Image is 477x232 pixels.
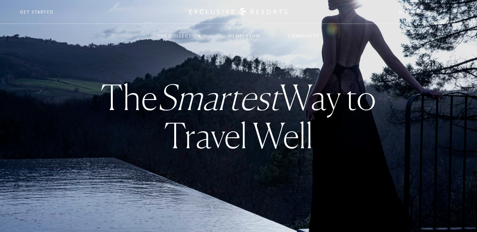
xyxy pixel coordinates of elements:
a: Member Login [399,8,437,15]
a: Community [280,25,327,47]
h3: The [95,78,382,154]
a: Membership [221,25,268,47]
a: The Collection [150,25,209,47]
em: Smartest [158,76,280,118]
a: Get Started [20,8,54,15]
strong: Way to Travel Well [158,76,376,156]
